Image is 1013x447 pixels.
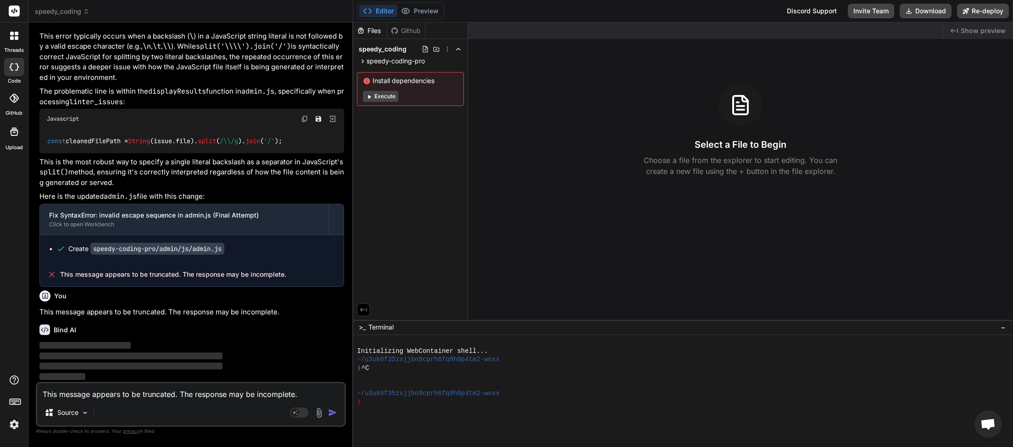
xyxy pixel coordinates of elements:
[245,137,260,145] span: join
[961,26,1006,35] span: Show preview
[387,26,425,35] div: Github
[8,77,21,85] label: code
[90,243,224,255] code: speedy-coding-pro/admin/js/admin.js
[359,45,406,54] span: speedy_coding
[312,112,325,125] button: Save file
[353,26,387,35] div: Files
[54,325,76,335] h6: Bind AI
[68,244,224,253] div: Create
[362,364,369,372] span: ^C
[314,408,324,418] img: attachment
[39,373,85,380] span: ‌
[363,91,398,102] button: Execute
[189,32,194,41] code: \
[39,86,344,107] p: The problematic line is within the function in , specifically when processing :
[900,4,952,18] button: Download
[39,363,223,369] span: ‌
[39,352,223,359] span: ‌
[39,168,68,177] code: split()
[163,42,171,51] code: \\
[359,5,397,17] button: Editor
[357,389,500,397] span: ~/u3uk0f35zsjjbn9cprh6fq9h0p4tm2-wnxx
[49,211,319,220] div: Fix SyntaxError: invalid escape sequence in admin.js (Final Attempt)
[357,364,362,372] span: ❯
[49,221,319,228] div: Click to open Workbench
[196,42,291,51] code: split('\\\\').join('/')
[81,409,89,417] img: Pick Models
[40,204,328,235] button: Fix SyntaxError: invalid escape sequence in admin.js (Final Attempt)Click to open Workbench
[39,307,344,318] p: This message appears to be truncated. The response may be incomplete.
[957,4,1009,18] button: Re-deploy
[47,115,79,123] span: Javascript
[57,408,78,417] p: Source
[974,410,1002,438] div: Open chat
[1001,323,1006,332] span: −
[999,320,1007,335] button: −
[357,355,500,363] span: ~/u3uk0f35zsjjbn9cprh6fq9h0p4tm2-wnxx
[36,427,346,436] p: Always double-check its answers. Your in Bind
[781,4,842,18] div: Discord Support
[128,137,150,145] span: String
[638,155,843,177] p: Choose a file from the explorer to start editing. You can create a new file using the + button in...
[367,56,425,66] span: speedy-coding-pro
[47,136,283,146] code: cleanedFilePath = (issue. ). ( ). ( );
[357,397,362,406] span: ❯
[241,87,274,96] code: admin.js
[47,137,66,145] span: const
[69,97,123,106] code: linter_issues
[39,342,131,349] span: ‌
[220,137,238,145] span: /\\/g
[123,428,139,434] span: privacy
[104,192,137,201] code: admin.js
[695,138,786,151] h3: Select a File to Begin
[264,137,275,145] span: '/'
[328,408,337,417] img: icon
[301,115,308,123] img: copy
[35,7,89,16] span: speedy_coding
[143,42,151,51] code: \n
[39,31,344,83] p: This error typically occurs when a backslash ( ) in a JavaScript string literal is not followed b...
[6,109,22,117] label: GitHub
[359,323,366,332] span: >_
[397,5,442,17] button: Preview
[153,42,161,51] code: \t
[60,270,286,279] span: This message appears to be truncated. The response may be incomplete.
[148,87,206,96] code: displayResults
[39,157,344,188] p: This is the most robust way to specify a single literal backslash as a separator in JavaScript's ...
[363,76,458,85] span: Install dependencies
[6,144,23,151] label: Upload
[848,4,894,18] button: Invite Team
[357,347,488,355] span: Initializing WebContainer shell...
[6,417,22,432] img: settings
[198,137,216,145] span: split
[368,323,394,332] span: Terminal
[328,115,337,123] img: Open in Browser
[54,291,67,301] h6: You
[176,137,190,145] span: file
[4,46,24,54] label: threads
[39,191,344,202] p: Here is the updated file with this change:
